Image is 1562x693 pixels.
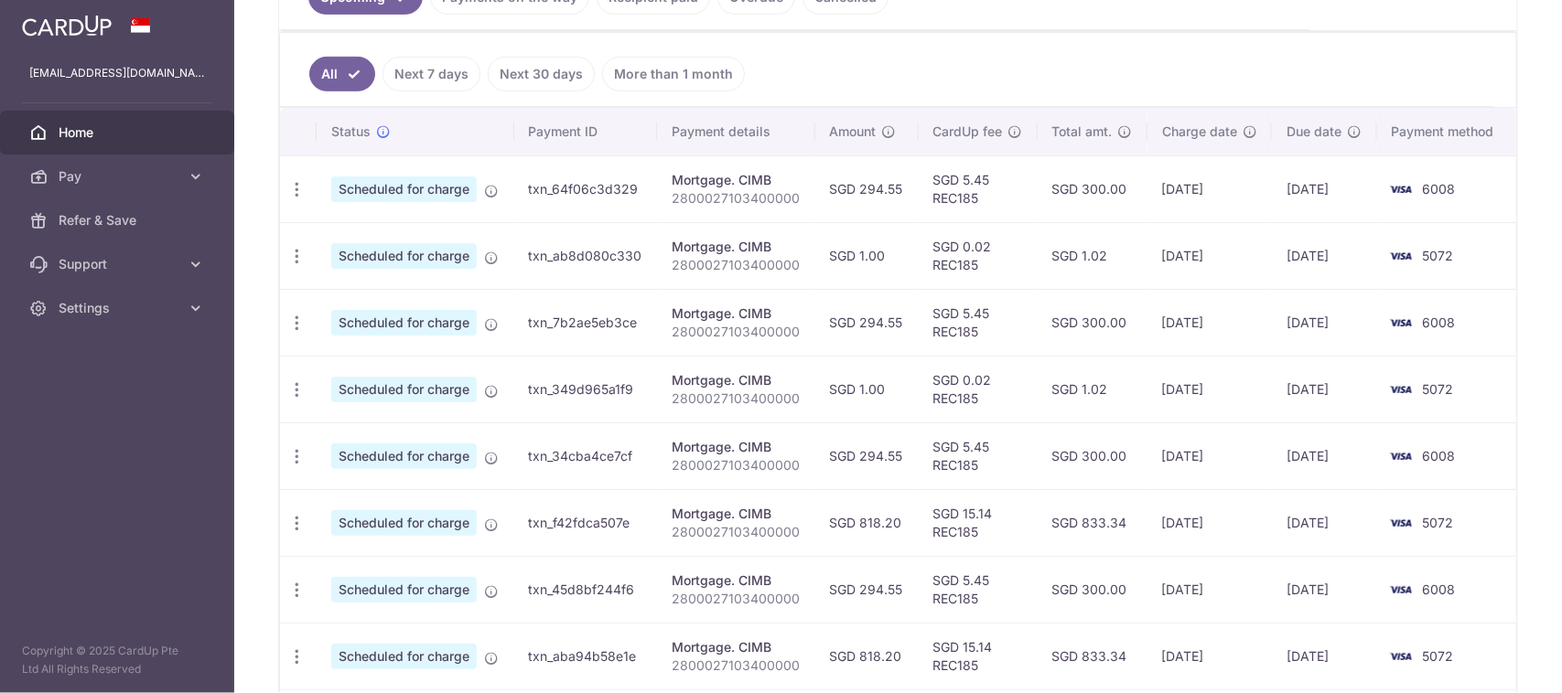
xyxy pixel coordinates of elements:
span: 5072 [1423,648,1454,664]
td: txn_f42fdca507e [514,489,657,556]
span: Settings [59,299,179,317]
div: Mortgage. CIMB [672,238,800,256]
span: Charge date [1162,123,1237,141]
td: SGD 300.00 [1038,155,1147,222]
th: Payment details [657,108,814,155]
td: SGD 1.00 [815,356,919,422]
span: 6008 [1423,181,1456,197]
span: 5072 [1423,248,1454,263]
p: 2800027103400000 [672,256,800,274]
img: Bank Card [1383,512,1419,534]
td: SGD 1.02 [1038,222,1147,289]
span: Scheduled for charge [331,510,477,536]
span: Pay [59,167,179,186]
span: Help [41,13,79,29]
span: Scheduled for charge [331,310,477,336]
td: [DATE] [1272,556,1376,623]
span: Refer & Save [59,211,179,229]
span: 5072 [1423,515,1454,530]
img: Bank Card [1383,579,1419,601]
img: CardUp [22,15,112,37]
a: Next 30 days [488,57,595,91]
span: 6008 [1423,581,1456,597]
td: SGD 5.45 REC185 [919,422,1038,489]
td: SGD 294.55 [815,422,919,489]
td: SGD 300.00 [1038,422,1147,489]
div: Mortgage. CIMB [672,505,800,523]
th: Payment ID [514,108,657,155]
td: [DATE] [1147,422,1272,489]
td: [DATE] [1147,489,1272,556]
img: Bank Card [1383,645,1419,667]
td: txn_ab8d080c330 [514,222,657,289]
span: Support [59,255,179,273]
div: Mortgage. CIMB [672,638,800,656]
td: [DATE] [1272,155,1376,222]
td: txn_64f06c3d329 [514,155,657,222]
span: Home [59,123,179,142]
td: [DATE] [1147,155,1272,222]
td: [DATE] [1272,422,1376,489]
td: [DATE] [1147,356,1272,422]
td: SGD 5.45 REC185 [919,556,1038,623]
p: 2800027103400000 [672,389,800,408]
span: Amount [830,123,877,141]
p: 2800027103400000 [672,189,800,208]
span: Due date [1287,123,1341,141]
p: [EMAIL_ADDRESS][DOMAIN_NAME] [29,64,205,82]
span: Status [331,123,371,141]
img: Bank Card [1383,445,1419,467]
img: Bank Card [1383,178,1419,200]
span: Scheduled for charge [331,644,477,669]
td: [DATE] [1147,623,1272,689]
a: Next 7 days [382,57,480,91]
div: Mortgage. CIMB [672,438,800,456]
td: SGD 294.55 [815,556,919,623]
div: Mortgage. CIMB [672,171,800,189]
td: SGD 1.02 [1038,356,1147,422]
td: SGD 1.00 [815,222,919,289]
td: [DATE] [1147,222,1272,289]
img: Bank Card [1383,312,1419,334]
span: 6008 [1423,315,1456,330]
td: [DATE] [1272,489,1376,556]
img: Bank Card [1383,245,1419,267]
td: SGD 818.20 [815,489,919,556]
td: txn_349d965a1f9 [514,356,657,422]
td: SGD 15.14 REC185 [919,489,1038,556]
p: 2800027103400000 [672,456,800,474]
a: All [309,57,375,91]
th: Payment method [1377,108,1516,155]
td: txn_aba94b58e1e [514,623,657,689]
td: SGD 5.45 REC185 [919,155,1038,222]
td: SGD 5.45 REC185 [919,289,1038,356]
td: SGD 294.55 [815,289,919,356]
span: Scheduled for charge [331,577,477,602]
p: 2800027103400000 [672,590,800,608]
td: [DATE] [1272,356,1376,422]
td: [DATE] [1272,289,1376,356]
td: SGD 300.00 [1038,289,1147,356]
td: SGD 0.02 REC185 [919,356,1038,422]
div: Mortgage. CIMB [672,304,800,323]
span: Scheduled for charge [331,377,477,402]
td: SGD 818.20 [815,623,919,689]
p: 2800027103400000 [672,323,800,341]
div: Mortgage. CIMB [672,371,800,389]
span: Scheduled for charge [331,243,477,269]
td: [DATE] [1147,289,1272,356]
span: Scheduled for charge [331,443,477,469]
td: txn_7b2ae5eb3ce [514,289,657,356]
td: [DATE] [1272,222,1376,289]
td: SGD 300.00 [1038,556,1147,623]
td: [DATE] [1147,556,1272,623]
td: txn_34cba4ce7cf [514,422,657,489]
a: More than 1 month [602,57,745,91]
p: 2800027103400000 [672,523,800,541]
span: CardUp fee [933,123,1003,141]
span: Total amt. [1052,123,1113,141]
div: Mortgage. CIMB [672,571,800,590]
td: SGD 833.34 [1038,489,1147,556]
img: Bank Card [1383,378,1419,400]
span: 6008 [1423,448,1456,464]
